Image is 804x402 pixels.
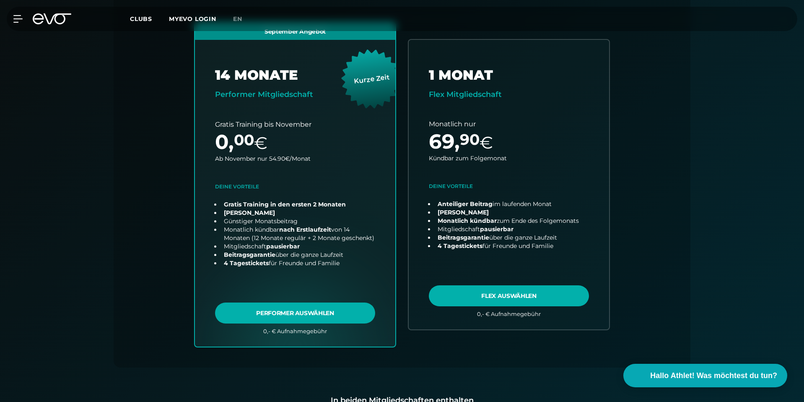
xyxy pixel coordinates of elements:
[233,14,252,24] a: en
[130,15,169,23] a: Clubs
[623,364,787,387] button: Hallo Athlet! Was möchtest du tun?
[195,23,395,347] a: choose plan
[130,15,152,23] span: Clubs
[233,15,242,23] span: en
[169,15,216,23] a: MYEVO LOGIN
[409,40,609,330] a: choose plan
[650,370,777,381] span: Hallo Athlet! Was möchtest du tun?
